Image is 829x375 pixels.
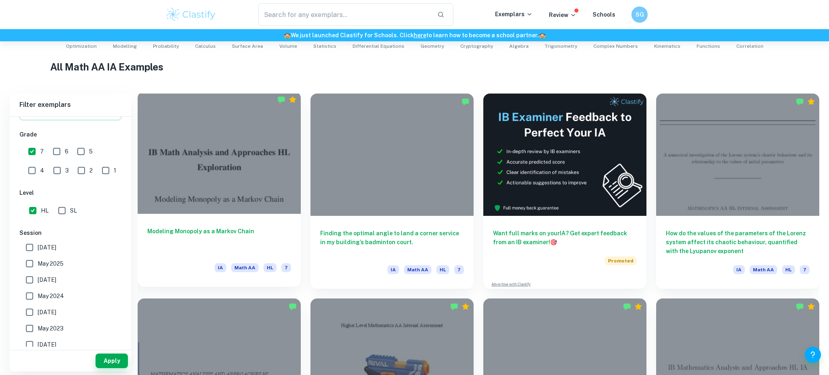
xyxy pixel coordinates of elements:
h6: Modeling Monopoly as a Markov Chain [147,227,291,254]
span: Math AA [404,265,432,274]
h6: Level [19,188,121,197]
span: 7 [281,263,291,272]
span: [DATE] [38,275,56,284]
h6: Session [19,228,121,237]
span: 7 [800,265,810,274]
h1: All Math AA IA Examples [50,60,779,74]
span: 3 [65,166,69,175]
span: Modelling [113,43,137,50]
span: Statistics [313,43,336,50]
img: Marked [461,98,470,106]
h6: Want full marks on your IA ? Get expert feedback from an IB examiner! [493,229,637,247]
span: HL [782,265,795,274]
img: Thumbnail [483,94,646,216]
span: IA [733,265,745,274]
button: Apply [96,354,128,368]
span: May 2024 [38,292,64,300]
span: Math AA [231,263,259,272]
img: Clastify logo [165,6,217,23]
span: 7 [454,265,464,274]
h6: Finding the optimal angle to land a corner service in my building’s badminton court. [320,229,464,256]
img: Marked [623,303,631,311]
img: Marked [289,303,297,311]
span: 🏫 [539,32,546,38]
span: Kinematics [654,43,680,50]
span: [DATE] [38,308,56,317]
span: HL [436,265,449,274]
button: Help and Feedback [805,347,821,363]
a: Want full marks on yourIA? Get expert feedback from an IB examiner!PromotedAdvertise with Clastify [483,94,646,289]
span: 4 [40,166,44,175]
a: here [414,32,426,38]
div: Premium [807,303,815,311]
button: SG [631,6,648,23]
span: IA [387,265,399,274]
span: HL [41,206,49,215]
span: 1 [114,166,116,175]
img: Marked [796,303,804,311]
span: Correlation [736,43,763,50]
div: Premium [289,96,297,104]
p: Exemplars [495,10,533,19]
span: 6 [65,147,68,156]
img: Marked [450,303,458,311]
span: SL [70,206,77,215]
img: Marked [796,98,804,106]
span: Math AA [750,265,777,274]
span: 🏫 [284,32,291,38]
div: Premium [807,98,815,106]
h6: We just launched Clastify for Schools. Click to learn how to become a school partner. [2,31,827,40]
img: Marked [277,96,285,104]
span: Algebra [509,43,529,50]
div: Premium [634,303,642,311]
h6: Filter exemplars [10,94,131,116]
span: 5 [89,147,93,156]
span: [DATE] [38,243,56,252]
span: Trigonometry [545,43,577,50]
span: Surface Area [232,43,263,50]
span: May 2025 [38,259,64,268]
span: [DATE] [38,340,56,349]
span: Volume [279,43,297,50]
a: Modeling Monopoly as a Markov ChainIAMath AAHL7 [138,94,301,289]
span: Geometry [421,43,444,50]
span: Complex Numbers [593,43,638,50]
h6: How do the values of the parameters of the Lorenz system affect its chaotic behaviour, quantified... [666,229,810,256]
p: Review [549,11,576,19]
span: 2 [89,166,93,175]
a: Schools [593,11,615,18]
span: 7 [40,147,44,156]
span: Cryptography [460,43,493,50]
span: May 2023 [38,324,64,333]
div: Premium [461,303,470,311]
span: Promoted [605,256,637,265]
span: 🎯 [550,239,557,245]
span: Probability [153,43,179,50]
span: Calculus [195,43,216,50]
span: IA [215,263,226,272]
a: Advertise with Clastify [491,281,531,287]
span: HL [264,263,276,272]
span: Functions [697,43,720,50]
input: Search for any exemplars... [258,3,431,26]
span: Optimization [66,43,97,50]
h6: Grade [19,130,121,139]
a: Finding the optimal angle to land a corner service in my building’s badminton court.IAMath AAHL7 [310,94,474,289]
span: Differential Equations [353,43,404,50]
a: How do the values of the parameters of the Lorenz system affect its chaotic behaviour, quantified... [656,94,819,289]
h6: SG [635,10,644,19]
